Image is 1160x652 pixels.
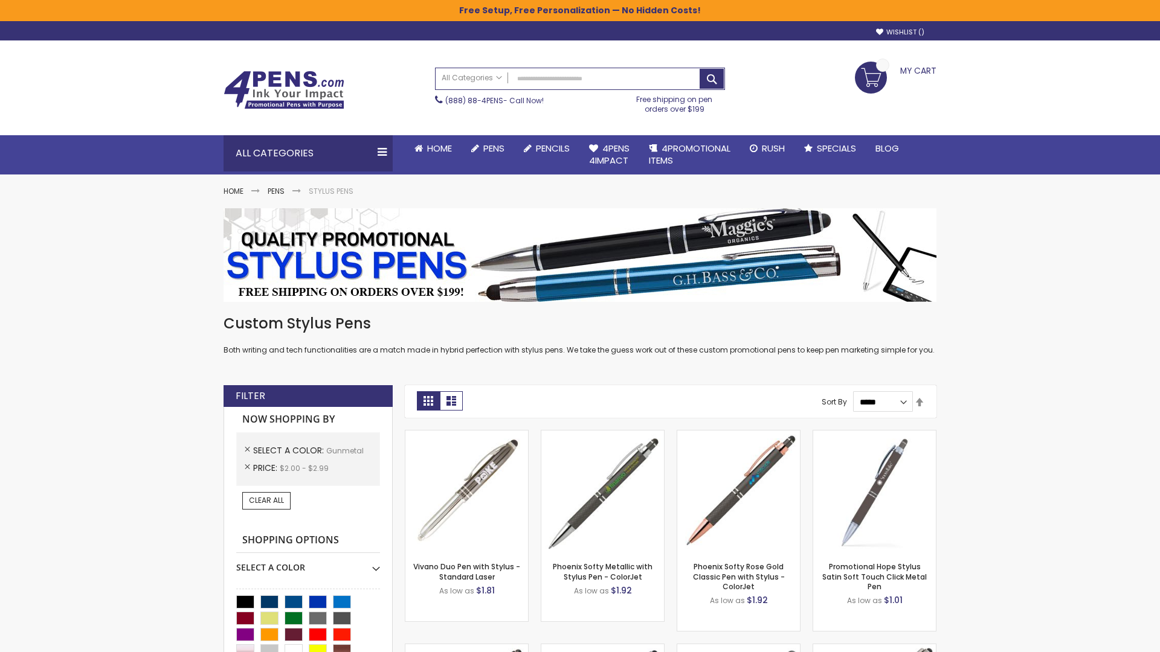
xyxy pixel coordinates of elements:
img: Vivano Duo Pen with Stylus - Standard Laser-Gunmetal [405,430,528,553]
a: Vivano Duo Pen with Stylus - Standard Laser-Gunmetal [405,430,528,440]
a: Wishlist [876,28,924,37]
span: As low as [710,595,745,606]
span: Specials [817,142,856,155]
a: Vivano Duo Pen with Stylus - Standard Laser [413,561,520,581]
span: - Call Now! [445,95,544,106]
a: (888) 88-4PENS [445,95,503,106]
span: $1.92 [747,594,768,606]
a: Pens [462,135,514,162]
a: Pencils [514,135,579,162]
span: 4Pens 4impact [589,142,630,167]
div: All Categories [224,135,393,171]
h1: Custom Stylus Pens [224,314,936,333]
div: Select A Color [236,553,380,574]
a: 4PROMOTIONALITEMS [639,135,740,174]
a: Phoenix Softy Rose Gold Classic Pen with Stylus - ColorJet-Gunmetal [677,430,800,440]
a: Promotional Hope Stylus Satin Soft Touch Click Metal Pen [822,561,927,591]
a: Promotional Hope Stylus Satin Soft Touch Click Metal Pen-Gunmetal [813,430,936,440]
strong: Grid [417,391,440,411]
a: 4Pens4impact [579,135,639,174]
strong: Filter [236,389,265,403]
span: $1.81 [476,584,495,596]
a: Pens [268,186,285,196]
img: Phoenix Softy Metallic with Stylus Pen - ColorJet-Gunmetal [541,430,664,553]
a: Rush [740,135,794,162]
img: Stylus Pens [224,208,936,302]
a: Phoenix Softy Metallic with Stylus Pen - ColorJet-Gunmetal [541,430,664,440]
span: Pencils [536,142,570,155]
span: Clear All [249,495,284,505]
a: Clear All [242,492,291,509]
a: Specials [794,135,866,162]
span: $1.92 [611,584,632,596]
a: Home [224,186,243,196]
strong: Shopping Options [236,528,380,554]
img: Promotional Hope Stylus Satin Soft Touch Click Metal Pen-Gunmetal [813,430,936,553]
span: Pens [483,142,504,155]
span: Home [427,142,452,155]
span: Price [253,462,280,474]
span: $1.01 [884,594,903,606]
label: Sort By [822,397,847,407]
a: All Categories [436,68,508,88]
span: Rush [762,142,785,155]
span: 4PROMOTIONAL ITEMS [649,142,730,167]
span: As low as [574,586,609,596]
span: All Categories [442,73,502,83]
div: Free shipping on pen orders over $199 [624,90,726,114]
img: 4Pens Custom Pens and Promotional Products [224,71,344,109]
span: Select A Color [253,444,326,456]
a: Blog [866,135,909,162]
span: As low as [847,595,882,606]
span: $2.00 - $2.99 [280,463,329,473]
a: Home [405,135,462,162]
strong: Now Shopping by [236,407,380,432]
span: Gunmetal [326,446,364,456]
span: As low as [439,586,474,596]
a: Phoenix Softy Rose Gold Classic Pen with Stylus - ColorJet [693,561,785,591]
div: Both writing and tech functionalities are a match made in hybrid perfection with stylus pens. We ... [224,314,936,356]
strong: Stylus Pens [309,186,353,196]
img: Phoenix Softy Rose Gold Classic Pen with Stylus - ColorJet-Gunmetal [677,430,800,553]
span: Blog [875,142,899,155]
a: Phoenix Softy Metallic with Stylus Pen - ColorJet [553,561,652,581]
